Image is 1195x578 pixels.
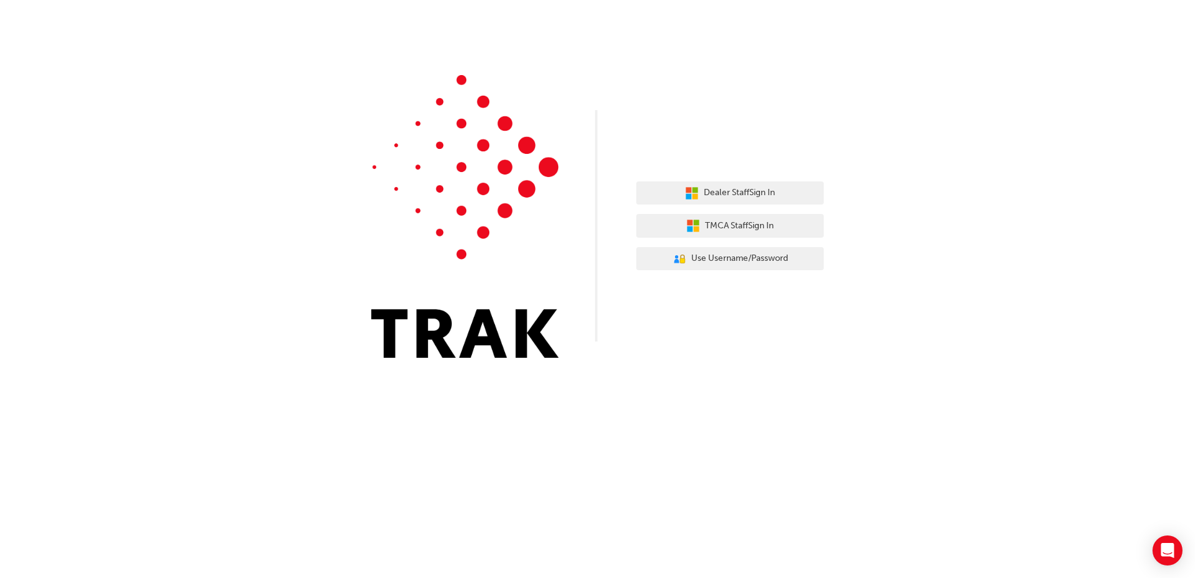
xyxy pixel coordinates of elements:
[705,219,774,233] span: TMCA Staff Sign In
[636,214,824,238] button: TMCA StaffSign In
[636,181,824,205] button: Dealer StaffSign In
[1152,535,1182,565] div: Open Intercom Messenger
[636,247,824,271] button: Use Username/Password
[704,186,775,200] span: Dealer Staff Sign In
[691,251,788,266] span: Use Username/Password
[371,75,559,358] img: Trak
